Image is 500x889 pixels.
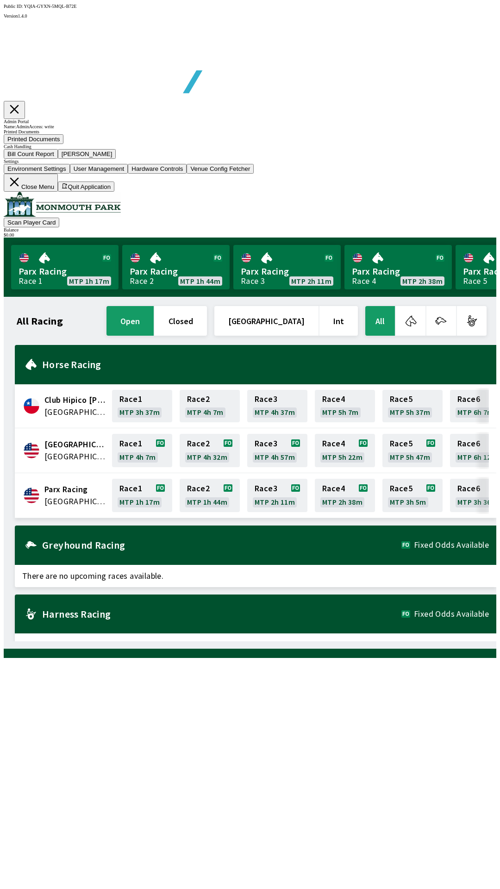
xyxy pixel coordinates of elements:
[119,408,160,416] span: MTP 3h 37m
[44,394,106,406] span: Club Hipico Concepcion
[402,277,443,285] span: MTP 2h 38m
[319,306,358,336] button: Int
[390,498,426,506] span: MTP 3h 5m
[44,438,106,451] span: Fairmount Park
[119,485,142,492] span: Race 1
[322,453,362,461] span: MTP 5h 22m
[15,565,496,587] span: There are no upcoming races available.
[4,227,496,232] div: Balance
[42,541,401,549] h2: Greyhound Racing
[241,265,333,277] span: Parx Racing
[315,390,375,422] a: Race4MTP 5h 7m
[457,395,480,403] span: Race 6
[322,408,359,416] span: MTP 5h 7m
[44,451,106,463] span: United States
[4,124,496,129] div: Name: Admin Access: write
[122,245,230,289] a: Parx RacingRace 2MTP 1h 44m
[255,498,295,506] span: MTP 2h 11m
[247,390,307,422] a: Race3MTP 4h 37m
[187,485,210,492] span: Race 2
[457,453,498,461] span: MTP 6h 12m
[42,361,489,368] h2: Horse Racing
[322,498,362,506] span: MTP 2h 38m
[112,434,172,467] a: Race1MTP 4h 7m
[44,483,106,495] span: Parx Racing
[390,395,412,403] span: Race 5
[187,164,254,174] button: Venue Config Fetcher
[457,485,480,492] span: Race 6
[382,434,443,467] a: Race5MTP 5h 47m
[119,395,142,403] span: Race 1
[365,306,395,336] button: All
[247,479,307,512] a: Race3MTP 2h 11m
[382,390,443,422] a: Race5MTP 5h 37m
[247,434,307,467] a: Race3MTP 4h 57m
[457,440,480,447] span: Race 6
[58,182,114,192] button: Quit Application
[255,395,277,403] span: Race 3
[187,408,224,416] span: MTP 4h 7m
[4,129,496,134] div: Printed Documents
[352,277,376,285] div: Race 4
[112,390,172,422] a: Race1MTP 3h 37m
[352,265,444,277] span: Parx Racing
[4,4,496,9] div: Public ID:
[390,453,430,461] span: MTP 5h 47m
[322,440,345,447] span: Race 4
[70,164,128,174] button: User Management
[24,4,77,9] span: YQIA-GYXN-5MQL-B72E
[180,434,240,467] a: Race2MTP 4h 32m
[4,232,496,238] div: $ 0.00
[11,245,119,289] a: Parx RacingRace 1MTP 1h 17m
[4,149,58,159] button: Bill Count Report
[4,192,121,217] img: venue logo
[4,164,70,174] button: Environment Settings
[128,164,187,174] button: Hardware Controls
[187,440,210,447] span: Race 2
[414,541,489,549] span: Fixed Odds Available
[130,265,222,277] span: Parx Racing
[119,453,156,461] span: MTP 4h 7m
[457,408,494,416] span: MTP 6h 7m
[233,245,341,289] a: Parx RacingRace 3MTP 2h 11m
[130,277,154,285] div: Race 2
[69,277,109,285] span: MTP 1h 17m
[44,406,106,418] span: Chile
[255,485,277,492] span: Race 3
[187,498,227,506] span: MTP 1h 44m
[17,317,63,325] h1: All Racing
[390,408,430,416] span: MTP 5h 37m
[390,440,412,447] span: Race 5
[4,134,63,144] button: Printed Documents
[382,479,443,512] a: Race5MTP 3h 5m
[255,453,295,461] span: MTP 4h 57m
[255,408,295,416] span: MTP 4h 37m
[315,479,375,512] a: Race4MTP 2h 38m
[4,13,496,19] div: Version 1.4.0
[463,277,487,285] div: Race 5
[187,453,227,461] span: MTP 4h 32m
[457,498,498,506] span: MTP 3h 36m
[19,277,43,285] div: Race 1
[4,218,59,227] button: Scan Player Card
[119,440,142,447] span: Race 1
[180,277,220,285] span: MTP 1h 44m
[214,306,319,336] button: [GEOGRAPHIC_DATA]
[15,633,496,656] span: There are no upcoming races available.
[187,395,210,403] span: Race 2
[322,485,345,492] span: Race 4
[106,306,154,336] button: open
[4,159,496,164] div: Settings
[344,245,452,289] a: Parx RacingRace 4MTP 2h 38m
[180,479,240,512] a: Race2MTP 1h 44m
[414,610,489,618] span: Fixed Odds Available
[180,390,240,422] a: Race2MTP 4h 7m
[322,395,345,403] span: Race 4
[112,479,172,512] a: Race1MTP 1h 17m
[4,119,496,124] div: Admin Portal
[19,265,111,277] span: Parx Racing
[315,434,375,467] a: Race4MTP 5h 22m
[58,149,116,159] button: [PERSON_NAME]
[42,610,401,618] h2: Harness Racing
[241,277,265,285] div: Race 3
